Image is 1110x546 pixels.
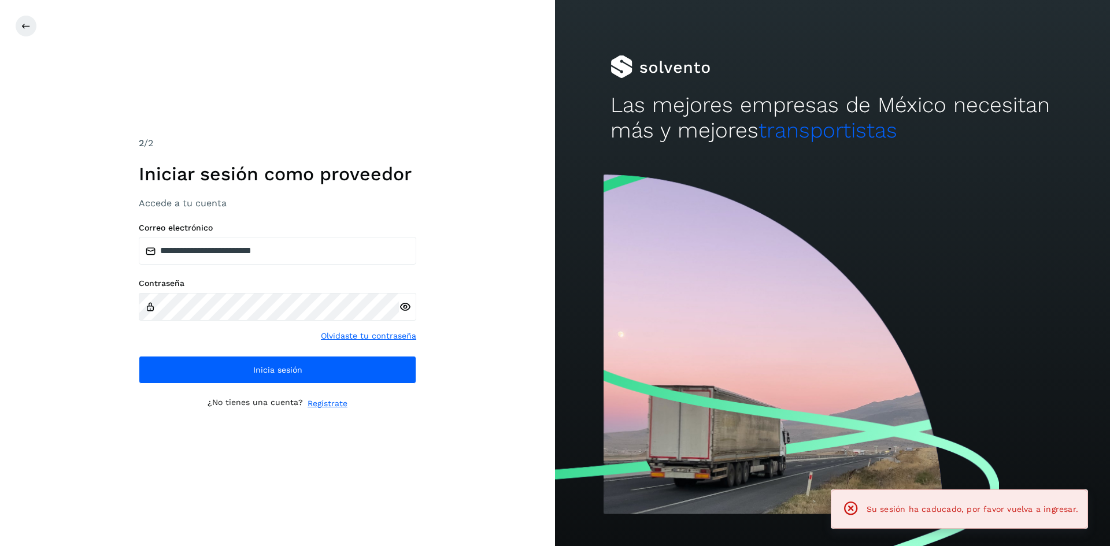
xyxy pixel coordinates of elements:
a: Olvidaste tu contraseña [321,330,416,342]
span: Su sesión ha caducado, por favor vuelva a ingresar. [867,504,1078,514]
p: ¿No tienes una cuenta? [208,398,303,410]
h3: Accede a tu cuenta [139,198,416,209]
div: /2 [139,136,416,150]
label: Correo electrónico [139,223,416,233]
label: Contraseña [139,278,416,288]
span: Inicia sesión [253,366,302,374]
h1: Iniciar sesión como proveedor [139,163,416,185]
h2: Las mejores empresas de México necesitan más y mejores [610,92,1054,144]
span: 2 [139,138,144,148]
a: Regístrate [308,398,347,410]
button: Inicia sesión [139,356,416,384]
span: transportistas [758,118,897,143]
